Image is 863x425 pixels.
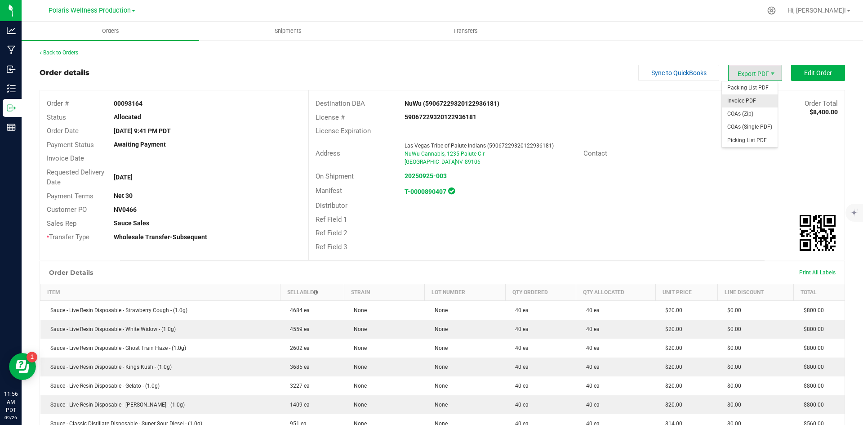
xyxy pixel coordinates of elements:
[810,108,838,116] strong: $8,400.00
[728,65,782,81] span: Export PDF
[114,141,166,148] strong: Awaiting Payment
[316,229,347,237] span: Ref Field 2
[285,383,310,389] span: 3227 ea
[661,326,682,332] span: $20.00
[799,326,824,332] span: $800.00
[441,27,490,35] span: Transfers
[655,284,717,301] th: Unit Price
[40,67,89,78] div: Order details
[316,215,347,224] span: Ref Field 1
[805,99,838,107] span: Order Total
[799,269,836,276] span: Print All Labels
[114,233,207,241] strong: Wholesale Transfer-Subsequent
[46,364,172,370] span: Sauce - Live Resin Disposable - Kings Kush - (1.0g)
[22,22,199,40] a: Orders
[47,127,79,135] span: Order Date
[199,22,377,40] a: Shipments
[787,7,846,14] span: Hi, [PERSON_NAME]!
[799,307,824,313] span: $800.00
[723,345,741,351] span: $0.00
[722,121,778,134] span: COAs (Single PDF)
[46,383,160,389] span: Sauce - Live Resin Disposable - Gelato - (1.0g)
[316,172,354,180] span: On Shipment
[7,103,16,112] inline-svg: Outbound
[349,364,367,370] span: None
[511,383,529,389] span: 40 ea
[430,364,448,370] span: None
[791,65,845,81] button: Edit Order
[377,22,554,40] a: Transfers
[794,284,845,301] th: Total
[582,326,600,332] span: 40 ea
[7,123,16,132] inline-svg: Reports
[9,353,36,380] iframe: Resource center
[511,402,529,408] span: 40 ea
[47,168,104,187] span: Requested Delivery Date
[717,284,793,301] th: Line Discount
[583,149,607,157] span: Contact
[723,326,741,332] span: $0.00
[349,326,367,332] span: None
[114,127,171,134] strong: [DATE] 9:41 PM PDT
[430,383,448,389] span: None
[47,233,89,241] span: Transfer Type
[405,143,554,149] span: Las Vegas Tribe of Paiute Indians (59067229320122936181)
[47,192,93,200] span: Payment Terms
[285,307,310,313] span: 4684 ea
[722,107,778,121] span: COAs (Zip)
[405,188,446,195] strong: T-0000890407
[316,243,347,251] span: Ref Field 3
[47,206,87,214] span: Customer PO
[27,352,37,362] iframe: Resource center unread badge
[722,81,778,94] li: Packing List PDF
[425,284,505,301] th: Lot Number
[511,307,529,313] span: 40 ea
[114,192,133,199] strong: Net 30
[651,69,707,76] span: Sync to QuickBooks
[722,134,778,147] li: Picking List PDF
[316,201,347,210] span: Distributor
[465,159,480,165] span: 89106
[285,364,310,370] span: 3685 ea
[430,326,448,332] span: None
[349,345,367,351] span: None
[454,159,455,165] span: ,
[661,345,682,351] span: $20.00
[344,284,424,301] th: Strain
[4,414,18,421] p: 09/26
[430,402,448,408] span: None
[46,307,187,313] span: Sauce - Live Resin Disposable - Strawberry Cough - (1.0g)
[511,364,529,370] span: 40 ea
[638,65,719,81] button: Sync to QuickBooks
[4,390,18,414] p: 11:56 AM PDT
[455,159,463,165] span: NV
[723,402,741,408] span: $0.00
[49,269,93,276] h1: Order Details
[114,174,133,181] strong: [DATE]
[285,326,310,332] span: 4559 ea
[661,307,682,313] span: $20.00
[49,7,131,14] span: Polaris Wellness Production
[285,402,310,408] span: 1409 ea
[723,307,741,313] span: $0.00
[582,402,600,408] span: 40 ea
[47,154,84,162] span: Invoice Date
[799,402,824,408] span: $800.00
[804,69,832,76] span: Edit Order
[582,383,600,389] span: 40 ea
[430,307,448,313] span: None
[405,159,456,165] span: [GEOGRAPHIC_DATA]
[46,345,186,351] span: Sauce - Live Resin Disposable - Ghost Train Haze - (1.0g)
[800,215,836,251] img: Scan me!
[576,284,656,301] th: Qty Allocated
[405,172,447,179] strong: 20250925-003
[90,27,131,35] span: Orders
[47,113,66,121] span: Status
[316,99,365,107] span: Destination DBA
[799,345,824,351] span: $800.00
[766,6,777,15] div: Manage settings
[7,84,16,93] inline-svg: Inventory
